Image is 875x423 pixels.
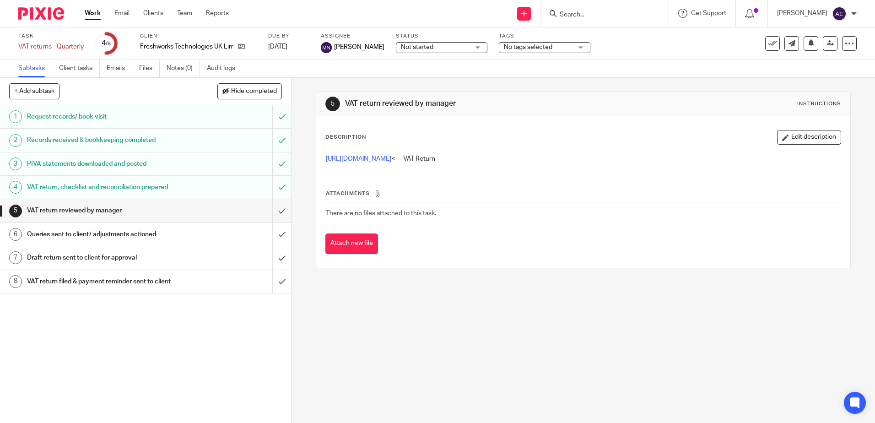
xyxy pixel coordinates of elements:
[18,60,52,77] a: Subtasks
[9,110,22,123] div: 1
[114,9,130,18] a: Email
[9,228,22,241] div: 6
[268,43,287,50] span: [DATE]
[139,60,160,77] a: Files
[326,210,436,217] span: There are no files attached to this task.
[167,60,200,77] a: Notes (0)
[334,43,384,52] span: [PERSON_NAME]
[321,33,384,40] label: Assignee
[18,42,84,51] div: VAT returns - Quarterly
[140,33,257,40] label: Client
[143,9,163,18] a: Clients
[18,7,64,20] img: Pixie
[206,9,229,18] a: Reports
[691,10,726,16] span: Get Support
[27,275,184,288] h1: VAT return filed & payment reminder sent to client
[217,83,282,99] button: Hide completed
[9,134,22,147] div: 2
[9,205,22,217] div: 5
[9,83,59,99] button: + Add subtask
[27,157,184,171] h1: PIVA statements downloaded and posted
[325,134,366,141] p: Description
[27,133,184,147] h1: Records received & bookkeeping completed
[107,60,132,77] a: Emails
[326,154,840,163] p: <--- VAT Return
[345,99,603,108] h1: VAT return reviewed by manager
[777,130,841,145] button: Edit description
[85,9,101,18] a: Work
[9,275,22,288] div: 8
[504,44,552,50] span: No tags selected
[268,33,309,40] label: Due by
[231,88,277,95] span: Hide completed
[177,9,192,18] a: Team
[27,251,184,265] h1: Draft return sent to client for approval
[27,204,184,217] h1: VAT return reviewed by manager
[27,228,184,241] h1: Queries sent to client/ adjustments actioned
[27,180,184,194] h1: VAT return, checklist and reconciliation prepared
[321,42,332,53] img: svg%3E
[325,233,378,254] button: Attach new file
[18,33,84,40] label: Task
[9,251,22,264] div: 7
[207,60,242,77] a: Audit logs
[499,33,590,40] label: Tags
[326,191,370,196] span: Attachments
[401,44,433,50] span: Not started
[777,9,827,18] p: [PERSON_NAME]
[59,60,100,77] a: Client tasks
[832,6,847,21] img: svg%3E
[396,33,487,40] label: Status
[9,157,22,170] div: 3
[27,110,184,124] h1: Request records/ book visit
[325,97,340,111] div: 5
[326,156,391,162] a: [URL][DOMAIN_NAME]
[102,38,111,49] div: 4
[140,42,233,51] p: Freshworks Technologies UK Limited
[559,11,641,19] input: Search
[797,100,841,108] div: Instructions
[106,41,111,46] small: /8
[9,181,22,194] div: 4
